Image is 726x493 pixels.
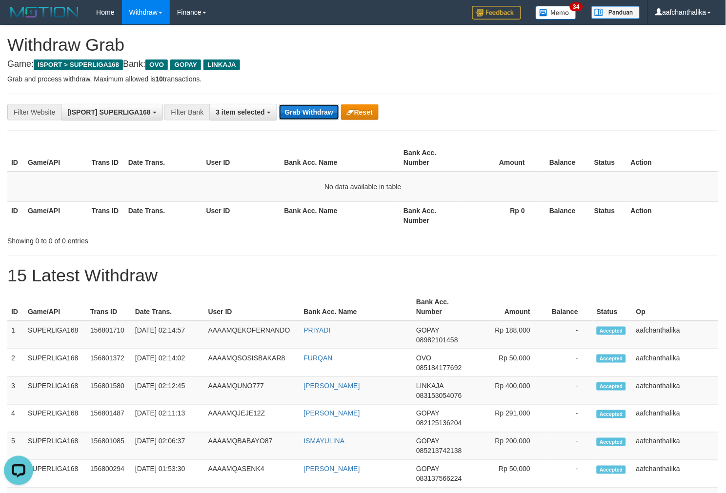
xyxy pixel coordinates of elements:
[131,377,204,405] td: [DATE] 02:12:45
[24,293,86,321] th: Game/API
[7,104,61,120] div: Filter Website
[24,377,86,405] td: SUPERLIGA168
[131,460,204,488] td: [DATE] 01:53:30
[24,321,86,349] td: SUPERLIGA168
[4,4,33,33] button: Open LiveChat chat widget
[545,377,593,405] td: -
[597,355,626,363] span: Accepted
[86,460,131,488] td: 156800294
[204,405,300,433] td: AAAAMQJEJE12Z
[131,433,204,460] td: [DATE] 02:06:37
[632,405,719,433] td: aafchanthalika
[203,59,240,70] span: LINKAJA
[86,405,131,433] td: 156801487
[545,460,593,488] td: -
[24,144,88,172] th: Game/API
[400,144,464,172] th: Bank Acc. Number
[170,59,201,70] span: GOPAY
[204,293,300,321] th: User ID
[597,438,626,446] span: Accepted
[632,377,719,405] td: aafchanthalika
[7,232,295,246] div: Showing 0 to 0 of 0 entries
[279,104,339,120] button: Grab Withdraw
[545,433,593,460] td: -
[131,321,204,349] td: [DATE] 02:14:57
[597,327,626,335] span: Accepted
[124,201,202,229] th: Date Trans.
[204,460,300,488] td: AAAAMQASENK4
[88,144,124,172] th: Trans ID
[131,405,204,433] td: [DATE] 02:11:13
[632,460,719,488] td: aafchanthalika
[591,6,640,19] img: panduan.png
[473,349,545,377] td: Rp 50,000
[416,465,439,473] span: GOPAY
[216,108,264,116] span: 3 item selected
[473,293,545,321] th: Amount
[7,266,719,285] h1: 15 Latest Withdraw
[416,475,462,483] span: Copy 083137566224 to clipboard
[570,2,583,11] span: 34
[281,144,400,172] th: Bank Acc. Name
[67,108,150,116] span: [ISPORT] SUPERLIGA168
[464,144,540,172] th: Amount
[7,5,81,20] img: MOTION_logo.png
[204,377,300,405] td: AAAAMQUNO777
[7,433,24,460] td: 5
[7,172,719,202] td: No data available in table
[204,321,300,349] td: AAAAMQEKOFERNANDO
[545,349,593,377] td: -
[164,104,209,120] div: Filter Bank
[472,6,521,20] img: Feedback.jpg
[7,377,24,405] td: 3
[304,465,360,473] a: [PERSON_NAME]
[416,410,439,417] span: GOPAY
[473,460,545,488] td: Rp 50,000
[416,437,439,445] span: GOPAY
[416,447,462,455] span: Copy 085213742138 to clipboard
[86,433,131,460] td: 156801085
[304,437,345,445] a: ISMAYULINA
[304,326,331,334] a: PRIYADI
[545,321,593,349] td: -
[473,405,545,433] td: Rp 291,000
[7,144,24,172] th: ID
[416,326,439,334] span: GOPAY
[86,321,131,349] td: 156801710
[304,354,333,362] a: FURQAN
[627,201,719,229] th: Action
[155,75,163,83] strong: 10
[131,349,204,377] td: [DATE] 02:14:02
[473,433,545,460] td: Rp 200,000
[7,349,24,377] td: 2
[597,382,626,391] span: Accepted
[416,336,458,344] span: Copy 08982101458 to clipboard
[632,433,719,460] td: aafchanthalika
[632,349,719,377] td: aafchanthalika
[7,35,719,55] h1: Withdraw Grab
[145,59,168,70] span: OVO
[400,201,464,229] th: Bank Acc. Number
[34,59,123,70] span: ISPORT > SUPERLIGA168
[590,144,627,172] th: Status
[545,405,593,433] td: -
[24,433,86,460] td: SUPERLIGA168
[341,104,379,120] button: Reset
[536,6,577,20] img: Button%20Memo.svg
[281,201,400,229] th: Bank Acc. Name
[7,321,24,349] td: 1
[304,382,360,390] a: [PERSON_NAME]
[204,433,300,460] td: AAAAMQBABAYO87
[7,293,24,321] th: ID
[416,419,462,427] span: Copy 082125136204 to clipboard
[61,104,162,120] button: [ISPORT] SUPERLIGA168
[24,405,86,433] td: SUPERLIGA168
[86,293,131,321] th: Trans ID
[545,293,593,321] th: Balance
[24,349,86,377] td: SUPERLIGA168
[540,144,590,172] th: Balance
[597,410,626,418] span: Accepted
[416,382,444,390] span: LINKAJA
[88,201,124,229] th: Trans ID
[24,460,86,488] td: SUPERLIGA168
